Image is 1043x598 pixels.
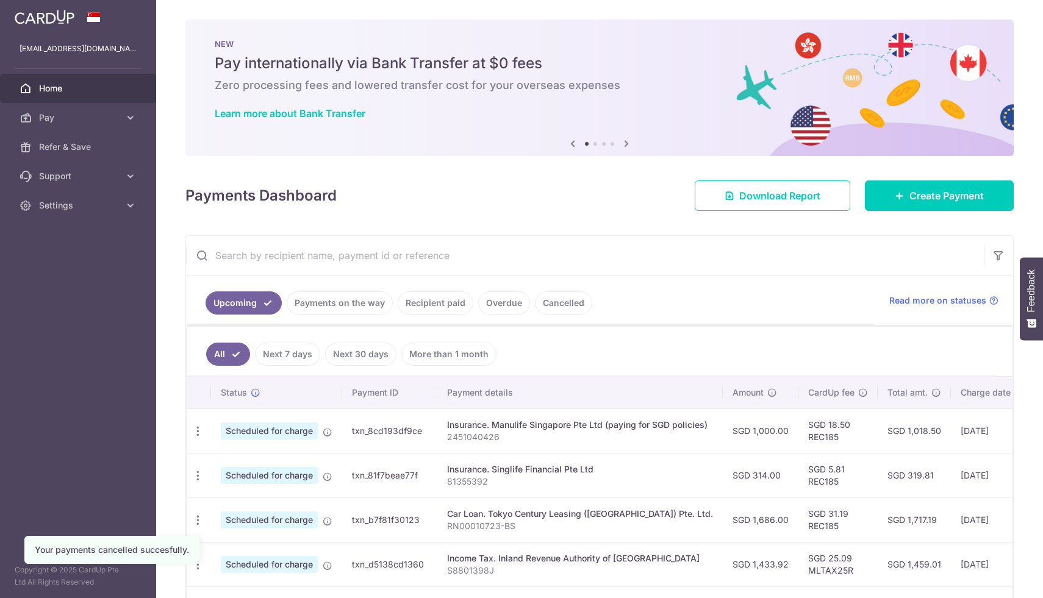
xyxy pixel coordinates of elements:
td: SGD 1,433.92 [723,542,798,586]
p: 81355392 [447,475,713,488]
span: Total amt. [887,386,928,399]
td: SGD 1,018.50 [878,408,951,453]
img: Bank transfer banner [185,20,1014,156]
span: Status [221,386,247,399]
a: Upcoming [206,291,282,315]
span: Charge date [961,386,1011,399]
td: SGD 1,686.00 [723,497,798,542]
a: Next 30 days [325,343,396,366]
td: SGD 319.81 [878,453,951,497]
th: Payment ID [342,377,437,408]
td: SGD 5.81 REC185 [798,453,878,497]
span: CardUp fee [808,386,855,399]
p: RN00010723-BS [447,520,713,532]
span: Amount [733,386,764,399]
a: Recipient paid [398,291,473,315]
div: Insurance. Singlife Financial Pte Ltd [447,463,713,475]
td: SGD 1,717.19 [878,497,951,542]
a: Payments on the way [287,291,393,315]
td: txn_81f7beae77f [342,453,437,497]
p: 2451040426 [447,431,713,443]
div: Insurance. Manulife Singapore Pte Ltd (paying for SGD policies) [447,419,713,431]
a: Overdue [478,291,530,315]
span: Read more on statuses [889,294,986,307]
span: Feedback [1026,269,1037,312]
a: Learn more about Bank Transfer [215,107,365,119]
p: NEW [215,39,984,49]
a: More than 1 month [401,343,496,366]
a: Cancelled [535,291,592,315]
span: Support [39,170,120,182]
td: [DATE] [951,497,1034,542]
td: SGD 1,459.01 [878,542,951,586]
h6: Zero processing fees and lowered transfer cost for your overseas expenses [215,78,984,93]
p: [EMAIL_ADDRESS][DOMAIN_NAME] [20,43,137,55]
h5: Pay internationally via Bank Transfer at $0 fees [215,54,984,73]
a: Read more on statuses [889,294,998,307]
td: SGD 31.19 REC185 [798,497,878,542]
td: SGD 18.50 REC185 [798,408,878,453]
td: [DATE] [951,542,1034,586]
div: Your payments cancelled succesfully. [35,544,189,556]
img: CardUp [15,10,74,24]
td: [DATE] [951,408,1034,453]
a: Download Report [695,180,850,211]
div: Income Tax. Inland Revenue Authority of [GEOGRAPHIC_DATA] [447,552,713,564]
td: SGD 1,000.00 [723,408,798,453]
span: Scheduled for charge [221,422,318,440]
span: Home [39,82,120,94]
a: Next 7 days [255,343,320,366]
button: Feedback - Show survey [1020,257,1043,340]
span: Refer & Save [39,141,120,153]
th: Payment details [437,377,723,408]
span: Settings [39,199,120,212]
a: Create Payment [865,180,1014,211]
h4: Payments Dashboard [185,185,337,207]
input: Search by recipient name, payment id or reference [186,236,984,275]
span: Download Report [739,188,820,203]
div: Car Loan. Tokyo Century Leasing ([GEOGRAPHIC_DATA]) Pte. Ltd. [447,508,713,520]
td: txn_b7f81f30123 [342,497,437,542]
td: [DATE] [951,453,1034,497]
td: SGD 314.00 [723,453,798,497]
td: SGD 25.09 MLTAX25R [798,542,878,586]
td: txn_d5138cd1360 [342,542,437,586]
p: S8801398J [447,564,713,577]
iframe: Opens a widget where you can find more information [964,561,1031,592]
span: Pay [39,112,120,124]
span: Create Payment [909,188,984,203]
a: All [206,343,250,366]
span: Scheduled for charge [221,467,318,484]
td: txn_8cd193df9ce [342,408,437,453]
span: Scheduled for charge [221,556,318,573]
span: Scheduled for charge [221,511,318,529]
